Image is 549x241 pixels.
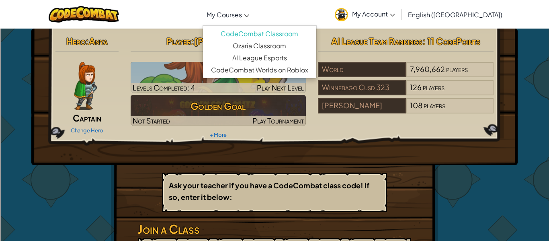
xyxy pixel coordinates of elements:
a: CodeCombat Worlds on Roblox [203,64,316,76]
div: Sign out [3,39,546,47]
div: Move To ... [3,18,546,25]
a: My Courses [203,4,253,25]
div: Options [3,32,546,39]
div: Move To ... [3,54,546,61]
div: Sort New > Old [3,10,546,18]
div: Sort A > Z [3,3,546,10]
div: Rename [3,47,546,54]
img: avatar [335,8,348,21]
div: Delete [3,25,546,32]
span: My Courses [207,10,242,19]
a: Play Next Level [131,62,306,93]
a: AI League Esports [203,52,316,64]
a: CodeCombat Classroom [203,28,316,40]
h3: Golden Goal [131,97,306,115]
a: Ozaria Classroom [203,40,316,52]
a: My Account [331,2,399,27]
a: English ([GEOGRAPHIC_DATA]) [404,4,506,25]
a: Golden GoalNot StartedPlay Tournament [131,95,306,126]
span: My Account [352,10,395,18]
img: CodeCombat logo [49,6,119,23]
span: English ([GEOGRAPHIC_DATA]) [408,10,502,19]
h3: CS1 [131,64,306,82]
